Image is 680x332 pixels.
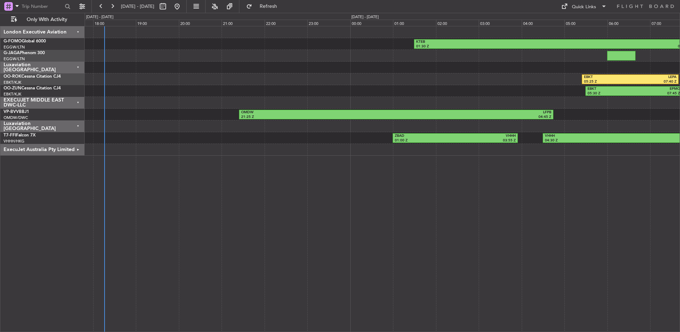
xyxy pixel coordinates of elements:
div: 06:00 [607,20,650,26]
span: [DATE] - [DATE] [121,3,154,10]
button: Refresh [243,1,286,12]
div: Quick Links [572,4,596,11]
div: 00:00 [350,20,393,26]
a: OO-ROKCessna Citation CJ4 [4,74,61,79]
div: VHHH [455,134,516,139]
span: T7-FFI [4,133,16,138]
div: 07:40 Z [630,79,676,84]
div: 23:00 [307,20,350,26]
span: G-FOMO [4,39,22,43]
div: 02:00 [436,20,479,26]
span: G-JAGA [4,51,20,55]
div: 01:30 Z [416,44,553,49]
span: Refresh [254,4,283,9]
div: 03:00 [479,20,521,26]
span: VP-BVV [4,110,19,114]
div: [DATE] - [DATE] [351,14,379,20]
div: 21:25 Z [241,115,396,120]
div: [DATE] - [DATE] [86,14,113,20]
div: 07:45 Z [634,91,680,96]
span: Only With Activity [18,17,75,22]
div: EPMO [634,87,680,92]
div: 05:00 [564,20,607,26]
div: ZBAD [395,134,455,139]
div: 05:30 Z [588,91,634,96]
a: EBKT/KJK [4,92,21,97]
a: VP-BVVBBJ1 [4,110,29,114]
div: 04:45 Z [396,115,551,120]
div: 05:25 Z [584,79,630,84]
input: Trip Number [22,1,63,12]
a: T7-FFIFalcon 7X [4,133,36,138]
div: LFPB [396,110,551,115]
a: G-FOMOGlobal 6000 [4,39,46,43]
div: LEPA [630,75,676,80]
a: OMDW/DWC [4,115,28,120]
div: 21:00 [222,20,264,26]
div: 22:00 [265,20,307,26]
div: 18:00 [93,20,136,26]
a: EGGW/LTN [4,56,25,62]
div: 03:55 Z [455,138,516,143]
a: G-JAGAPhenom 300 [4,51,45,55]
span: OO-ROK [4,74,21,79]
a: EGGW/LTN [4,45,25,50]
div: 04:00 [522,20,564,26]
div: OMDW [241,110,396,115]
div: 19:00 [136,20,179,26]
a: OO-ZUNCessna Citation CJ4 [4,86,61,90]
span: OO-ZUN [4,86,21,90]
div: 01:00 [393,20,436,26]
div: EBKT [584,75,630,80]
div: KTEB [416,40,553,45]
a: VHHH/HKG [4,139,25,144]
div: EBKT [588,87,634,92]
div: 20:00 [179,20,222,26]
button: Quick Links [558,1,610,12]
button: Only With Activity [8,14,77,25]
a: EBKT/KJK [4,80,21,85]
div: 01:00 Z [395,138,455,143]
